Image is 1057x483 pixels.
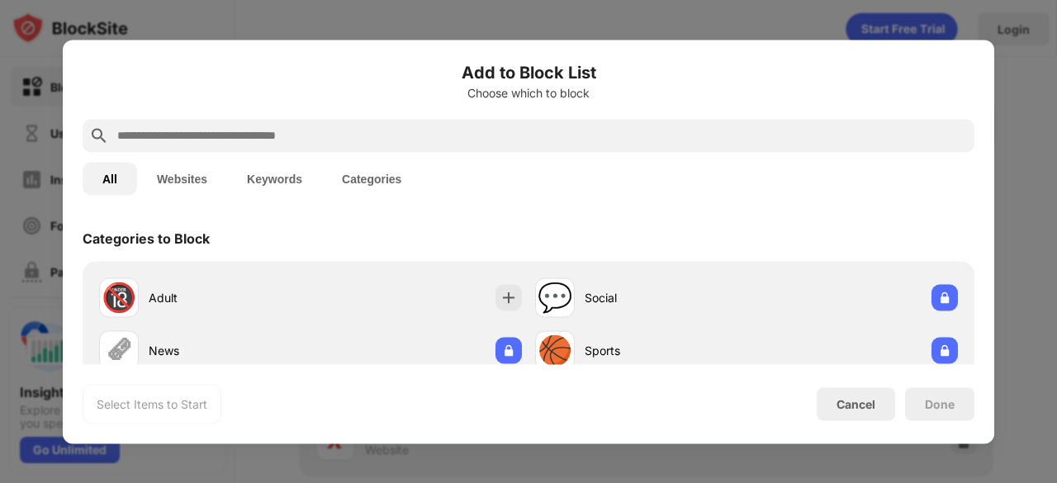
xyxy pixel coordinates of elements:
div: Adult [149,289,310,306]
div: 💬 [538,281,572,315]
div: Social [585,289,747,306]
div: Sports [585,342,747,359]
button: Keywords [227,162,322,195]
h6: Add to Block List [83,59,974,84]
button: All [83,162,137,195]
div: 🔞 [102,281,136,315]
button: Categories [322,162,421,195]
div: 🗞 [105,334,133,367]
div: Done [925,397,955,410]
button: Websites [137,162,227,195]
div: 🏀 [538,334,572,367]
div: News [149,342,310,359]
div: Select Items to Start [97,395,207,412]
div: Categories to Block [83,230,210,246]
img: search.svg [89,125,109,145]
div: Choose which to block [83,86,974,99]
div: Cancel [837,397,875,411]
